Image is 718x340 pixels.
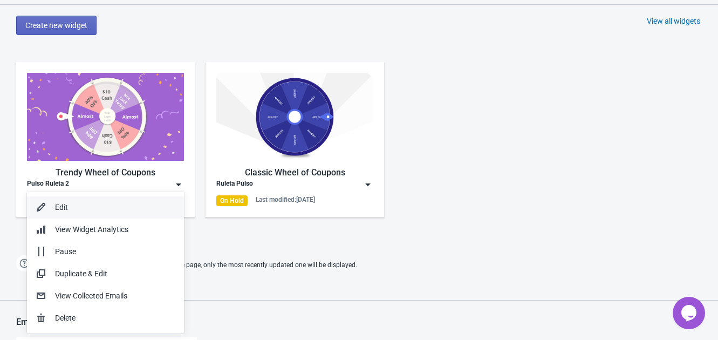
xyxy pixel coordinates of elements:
[27,307,184,329] button: Delete
[673,297,707,329] iframe: chat widget
[25,21,87,30] span: Create new widget
[216,166,373,179] div: Classic Wheel of Coupons
[256,195,315,204] div: Last modified: [DATE]
[55,202,175,213] div: Edit
[647,16,700,26] div: View all widgets
[27,219,184,241] button: View Widget Analytics
[16,255,32,271] img: help.png
[38,256,357,274] span: If two Widgets are enabled and targeting the same page, only the most recently updated one will b...
[55,225,128,234] span: View Widget Analytics
[27,285,184,307] button: View Collected Emails
[216,195,248,206] div: On Hold
[216,73,373,161] img: classic_game.jpg
[216,179,253,190] div: Ruleta Pulso
[27,241,184,263] button: Pause
[55,290,175,302] div: View Collected Emails
[55,246,175,257] div: Pause
[27,263,184,285] button: Duplicate & Edit
[16,16,97,35] button: Create new widget
[27,166,184,179] div: Trendy Wheel of Coupons
[27,196,184,219] button: Edit
[363,179,373,190] img: dropdown.png
[55,268,175,280] div: Duplicate & Edit
[55,312,175,324] div: Delete
[173,179,184,190] img: dropdown.png
[27,73,184,161] img: trendy_game.png
[27,179,69,190] div: Pulso Ruleta 2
